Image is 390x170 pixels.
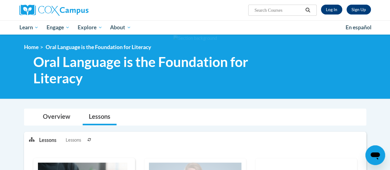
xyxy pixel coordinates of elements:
[19,5,88,16] img: Cox Campus
[254,6,303,14] input: Search Courses
[47,24,70,31] span: Engage
[39,137,56,143] p: Lessons
[346,24,372,31] span: En español
[19,5,130,16] a: Cox Campus
[74,20,106,35] a: Explore
[24,44,39,50] a: Home
[15,20,43,35] a: Learn
[78,24,102,31] span: Explore
[66,137,81,143] span: Lessons
[83,109,117,125] a: Lessons
[303,6,312,14] button: Search
[342,21,376,34] a: En español
[19,24,39,31] span: Learn
[33,54,288,86] span: Oral Language is the Foundation for Literacy
[106,20,135,35] a: About
[365,145,385,165] iframe: Button to launch messaging window
[321,5,342,15] a: Log In
[46,44,151,50] span: Oral Language is the Foundation for Literacy
[110,24,131,31] span: About
[15,20,376,35] div: Main menu
[43,20,74,35] a: Engage
[37,109,76,125] a: Overview
[173,35,217,42] img: Section background
[347,5,371,15] a: Register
